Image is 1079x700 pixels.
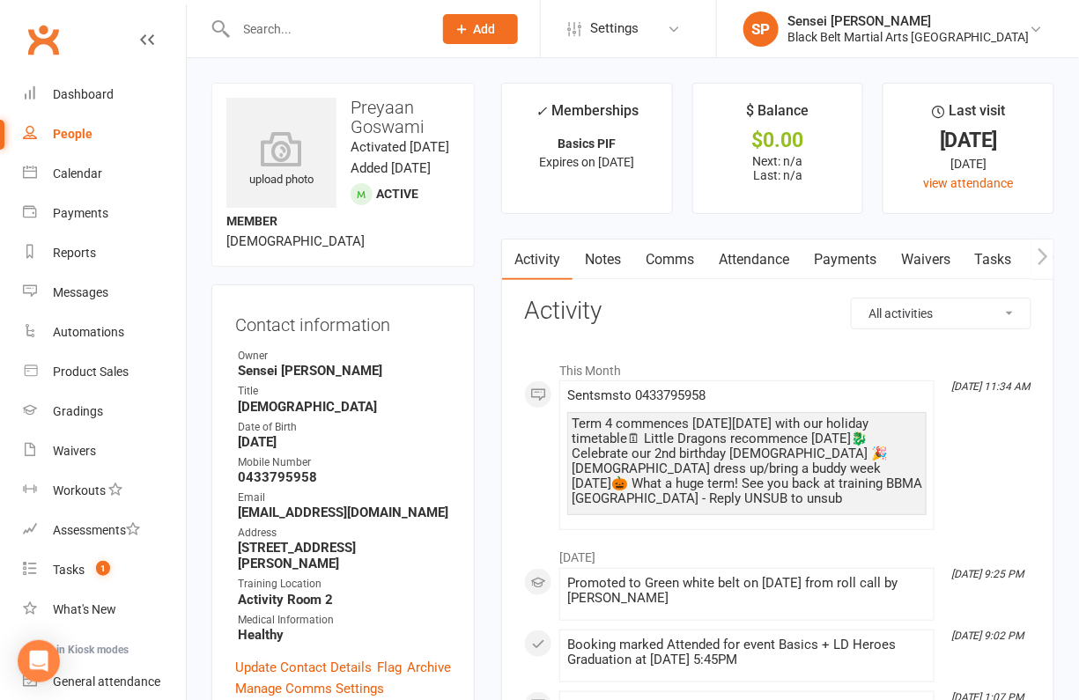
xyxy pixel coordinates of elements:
div: [DATE] [899,154,1038,173]
div: Waivers [53,444,96,458]
time: Activated [DATE] [351,139,449,155]
a: Waivers [23,431,186,471]
a: Calendar [23,154,186,194]
div: Promoted to Green white belt on [DATE] from roll call by [PERSON_NAME] [567,576,927,606]
div: People [53,127,92,141]
span: Expires on [DATE] [539,155,634,169]
div: Memberships [536,99,639,132]
div: Black Belt Martial Arts [GEOGRAPHIC_DATA] [787,29,1030,45]
i: ✓ [536,103,547,120]
a: Comms [633,239,706,280]
span: 1 [96,561,110,576]
a: Automations [23,313,186,352]
div: Date of Birth [238,419,451,436]
div: Dashboard [53,87,114,101]
div: Tasks [53,563,85,577]
a: What's New [23,590,186,630]
a: Payments [23,194,186,233]
div: Mobile Number [238,454,451,471]
a: Waivers [889,239,963,280]
a: Attendance [706,239,802,280]
a: Product Sales [23,352,186,392]
button: Add [443,14,518,44]
strong: [DATE] [238,434,451,450]
i: [DATE] 11:34 AM [951,380,1031,393]
strong: Activity Room 2 [238,592,451,608]
a: Dashboard [23,75,186,114]
strong: [DEMOGRAPHIC_DATA] [238,399,451,415]
div: Training Location [238,576,451,593]
div: Reports [53,246,96,260]
span: Settings [590,9,639,48]
a: view attendance [924,176,1014,190]
div: Term 4 commences [DATE][DATE] with our holiday timetable🗓 Little Dragons recommence [DATE]🐉 Celeb... [572,416,922,506]
span: [DEMOGRAPHIC_DATA] [226,233,365,249]
span: Active member [226,187,418,228]
div: upload photo [226,131,336,189]
div: Email [238,490,451,506]
input: Search... [231,17,421,41]
div: SP [743,11,779,47]
div: Address [238,525,451,542]
a: Update Contact Details [235,657,372,678]
div: Last visit [932,99,1005,131]
div: [DATE] [899,131,1038,150]
a: Payments [802,239,889,280]
div: Assessments [53,523,140,537]
a: Manage Comms Settings [235,678,384,699]
a: Notes [573,239,633,280]
div: General attendance [53,674,160,689]
div: What's New [53,602,116,616]
h3: Contact information [235,308,451,335]
a: Messages [23,273,186,313]
i: [DATE] 9:25 PM [951,568,1024,580]
div: Automations [53,325,124,339]
div: Medical Information [238,612,451,629]
a: Gradings [23,392,186,431]
strong: 0433795958 [238,469,451,485]
strong: Basics PIF [558,136,616,151]
li: This Month [524,352,1031,380]
div: Messages [53,285,108,299]
a: Activity [502,239,573,280]
div: Workouts [53,483,106,497]
a: Clubworx [21,18,65,62]
a: People [23,114,186,154]
div: Owner [238,348,451,365]
a: Workouts [23,471,186,511]
time: Added [DATE] [351,160,431,176]
div: Gradings [53,404,103,418]
i: [DATE] 9:02 PM [951,630,1024,642]
strong: Healthy [238,627,451,643]
a: Archive [407,657,451,678]
a: Flag [377,657,402,678]
a: Reports [23,233,186,273]
strong: [EMAIL_ADDRESS][DOMAIN_NAME] [238,505,451,520]
div: Product Sales [53,365,129,379]
h3: Activity [524,298,1031,325]
a: Tasks 1 [23,550,186,590]
div: Calendar [53,166,102,181]
a: Tasks [963,239,1024,280]
div: Booking marked Attended for event Basics + LD Heroes Graduation at [DATE] 5:45PM [567,637,927,667]
div: $ Balance [746,99,809,131]
p: Next: n/a Last: n/a [709,154,847,182]
div: Open Intercom Messenger [18,640,60,682]
span: Add [474,22,496,36]
span: Sent sms to 0433795958 [567,387,706,403]
h3: Preyaan Goswami [226,98,460,136]
div: Payments [53,206,108,220]
div: Title [238,383,451,400]
div: $0.00 [709,131,847,150]
strong: Sensei [PERSON_NAME] [238,363,451,379]
li: [DATE] [524,539,1031,567]
strong: [STREET_ADDRESS][PERSON_NAME] [238,540,451,571]
div: Sensei [PERSON_NAME] [787,13,1030,29]
a: Assessments [23,511,186,550]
